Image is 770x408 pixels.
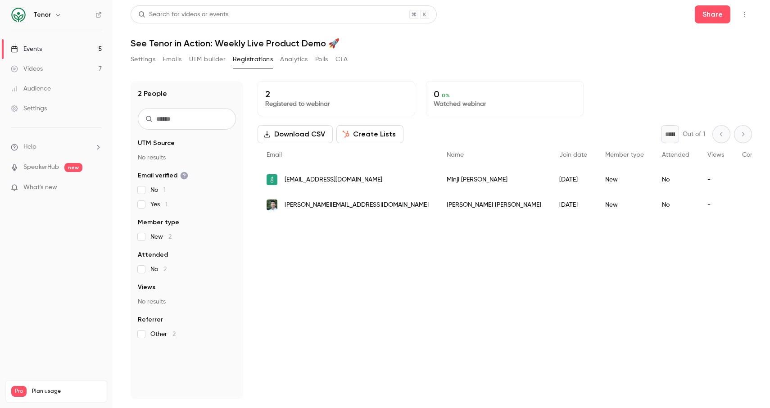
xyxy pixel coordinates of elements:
span: Other [150,330,176,339]
div: Videos [11,64,43,73]
span: Member type [605,152,644,158]
span: Attended [662,152,689,158]
button: Polls [315,52,328,67]
span: UTM Source [138,139,175,148]
span: Views [707,152,724,158]
span: 2 [168,234,172,240]
a: SpeakerHub [23,163,59,172]
li: help-dropdown-opener [11,142,102,152]
button: Registrations [233,52,273,67]
div: No [653,167,698,192]
div: New [596,167,653,192]
p: No results [138,153,236,162]
button: Emails [163,52,181,67]
div: [DATE] [550,167,596,192]
span: Name [447,152,464,158]
span: Join date [559,152,587,158]
span: 1 [165,201,168,208]
button: Analytics [280,52,308,67]
div: Search for videos or events [138,10,228,19]
span: What's new [23,183,57,192]
button: CTA [335,52,348,67]
span: Plan usage [32,388,101,395]
span: Pro [11,386,27,397]
p: Watched webinar [434,100,576,109]
img: greenhouse.io [267,174,277,185]
div: No [653,192,698,218]
span: Help [23,142,36,152]
div: [PERSON_NAME] [PERSON_NAME] [438,192,550,218]
span: 2 [172,331,176,337]
button: Create Lists [336,125,403,143]
span: Member type [138,218,179,227]
span: Referrer [138,315,163,324]
p: Out of 1 [683,130,705,139]
span: Email verified [138,171,188,180]
span: 1 [163,187,166,193]
span: Attended [138,250,168,259]
span: Email [267,152,282,158]
span: New [150,232,172,241]
div: Settings [11,104,47,113]
div: [DATE] [550,192,596,218]
div: Audience [11,84,51,93]
h1: See Tenor in Action: Weekly Live Product Demo 🚀 [131,38,752,49]
span: No [150,186,166,195]
span: 0 % [442,92,450,99]
button: Settings [131,52,155,67]
button: UTM builder [189,52,226,67]
span: new [64,163,82,172]
div: Events [11,45,42,54]
button: Share [695,5,730,23]
div: New [596,192,653,218]
div: - [698,192,733,218]
p: Registered to webinar [265,100,408,109]
section: facet-groups [138,139,236,339]
div: - [698,167,733,192]
img: Tenor [11,8,26,22]
img: ivanhlee.com [267,199,277,210]
button: Download CSV [258,125,333,143]
p: No results [138,297,236,306]
span: [PERSON_NAME][EMAIL_ADDRESS][DOMAIN_NAME] [285,200,429,210]
span: No [150,265,167,274]
span: Views [138,283,155,292]
h6: Tenor [33,10,51,19]
p: 2 [265,89,408,100]
span: 2 [163,266,167,272]
div: Minji [PERSON_NAME] [438,167,550,192]
span: [EMAIL_ADDRESS][DOMAIN_NAME] [285,175,382,185]
h1: 2 People [138,88,167,99]
span: Yes [150,200,168,209]
p: 0 [434,89,576,100]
